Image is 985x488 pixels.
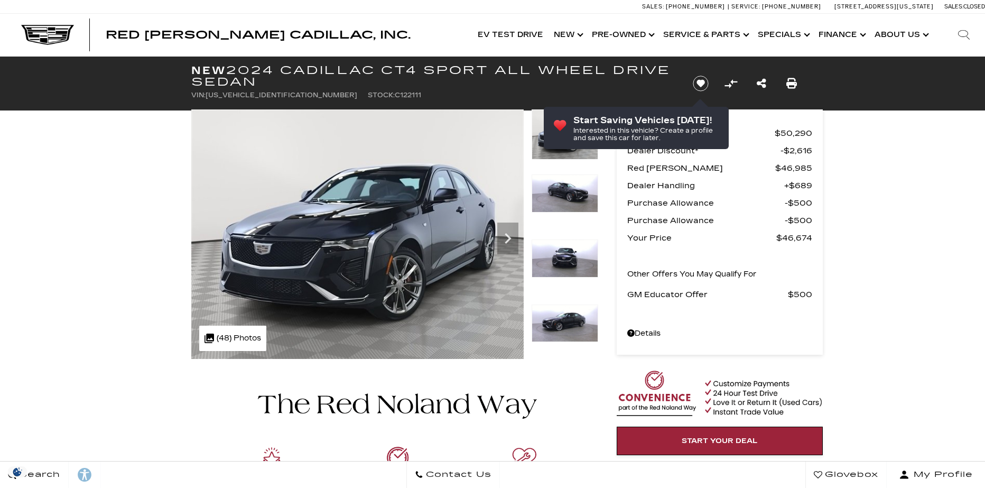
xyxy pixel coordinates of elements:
a: Purchase Allowance $500 [627,213,812,228]
div: (48) Photos [199,326,266,351]
a: Print this New 2024 Cadillac CT4 Sport All Wheel Drive Sedan [786,76,797,91]
img: New 2024 Black Raven Cadillac Sport image 1 [191,109,524,359]
img: New 2024 Black Raven Cadillac Sport image 3 [532,240,598,278]
span: [US_VEHICLE_IDENTIFICATION_NUMBER] [206,91,357,99]
span: $500 [785,196,812,210]
span: Stock: [368,91,395,99]
a: Purchase Allowance $500 [627,196,812,210]
a: EV Test Drive [472,14,549,56]
a: Service & Parts [658,14,752,56]
section: Click to Open Cookie Consent Modal [5,466,30,477]
a: Red [PERSON_NAME] $46,985 [627,161,812,176]
span: Dealer Handling [627,178,784,193]
span: Red [PERSON_NAME] [627,161,775,176]
span: Dealer Discount* [627,143,780,158]
a: Contact Us [406,462,500,488]
span: Closed [963,3,985,10]
div: Next [497,223,518,254]
span: Contact Us [423,467,491,482]
span: Glovebox [822,467,878,482]
a: Glovebox [805,462,887,488]
span: Start Your Deal [682,437,758,445]
img: Opt-Out Icon [5,466,30,477]
span: Sales: [642,3,664,10]
span: VIN: [191,91,206,99]
span: My Profile [909,467,973,482]
button: Compare vehicle [723,76,739,91]
span: Search [16,467,60,482]
span: Service: [731,3,760,10]
span: $46,674 [776,231,812,245]
a: Start Your Deal [617,427,823,455]
button: Save vehicle [689,75,712,92]
img: New 2024 Black Raven Cadillac Sport image 1 [532,109,598,160]
span: $46,985 [775,161,812,176]
span: MSRP [627,126,775,141]
span: Your Price [627,231,776,245]
a: GM Educator Offer $500 [627,287,812,302]
a: Finance [813,14,869,56]
span: C122111 [395,91,421,99]
a: Sales: [PHONE_NUMBER] [642,4,728,10]
span: Red [PERSON_NAME] Cadillac, Inc. [106,29,411,41]
span: $500 [785,213,812,228]
span: [PHONE_NUMBER] [666,3,725,10]
img: New 2024 Black Raven Cadillac Sport image 4 [532,305,598,343]
a: MSRP $50,290 [627,126,812,141]
span: $500 [788,287,812,302]
span: GM Educator Offer [627,287,788,302]
a: Dealer Handling $689 [627,178,812,193]
a: Details [627,326,812,341]
span: $689 [784,178,812,193]
span: Sales: [944,3,963,10]
a: Share this New 2024 Cadillac CT4 Sport All Wheel Drive Sedan [757,76,766,91]
a: Specials [752,14,813,56]
a: Red [PERSON_NAME] Cadillac, Inc. [106,30,411,40]
a: [STREET_ADDRESS][US_STATE] [834,3,934,10]
span: Purchase Allowance [627,196,785,210]
img: Cadillac Dark Logo with Cadillac White Text [21,25,74,45]
img: New 2024 Black Raven Cadillac Sport image 2 [532,174,598,213]
button: Open user profile menu [887,462,985,488]
span: $50,290 [775,126,812,141]
span: [PHONE_NUMBER] [762,3,821,10]
h1: 2024 Cadillac CT4 Sport All Wheel Drive Sedan [191,65,675,88]
strong: New [191,64,226,77]
a: New [549,14,587,56]
a: Service: [PHONE_NUMBER] [728,4,824,10]
span: Purchase Allowance [627,213,785,228]
span: $2,616 [780,143,812,158]
a: Pre-Owned [587,14,658,56]
a: About Us [869,14,932,56]
a: Your Price $46,674 [627,231,812,245]
a: Dealer Discount* $2,616 [627,143,812,158]
p: Other Offers You May Qualify For [627,267,757,282]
